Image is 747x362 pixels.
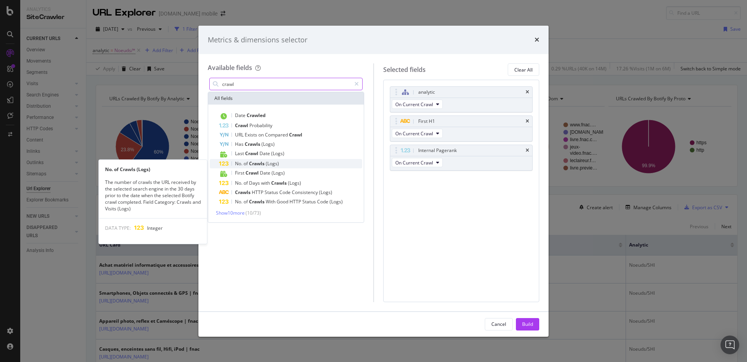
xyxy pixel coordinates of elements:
[235,160,244,167] span: No.
[208,35,307,45] div: Metrics & dimensions selector
[271,180,288,186] span: Crawls
[292,189,319,196] span: Consistency
[317,198,330,205] span: Code
[244,180,249,186] span: of
[522,321,533,327] div: Build
[418,117,435,125] div: First H1
[390,86,533,112] div: analytictimesOn Current Crawl
[235,131,245,138] span: URL
[485,318,513,331] button: Cancel
[235,112,247,119] span: Date
[491,321,506,327] div: Cancel
[392,158,443,167] button: On Current Crawl
[395,159,433,166] span: On Current Crawl
[277,198,289,205] span: Good
[392,100,443,109] button: On Current Crawl
[265,131,289,138] span: Compared
[514,66,533,73] div: Clear All
[258,131,265,138] span: on
[535,35,539,45] div: times
[261,141,275,147] span: (Logs)
[235,170,245,176] span: First
[99,179,207,212] div: The number of crawls the URL received by the selected search engine in the 30 days prior to the d...
[390,145,533,171] div: Internal PageranktimesOn Current Crawl
[516,318,539,331] button: Build
[319,189,332,196] span: (Logs)
[721,336,739,354] div: Open Intercom Messenger
[390,115,533,142] div: First H1timesOn Current Crawl
[221,78,351,90] input: Search by field name
[249,198,266,205] span: Crawls
[392,129,443,138] button: On Current Crawl
[235,198,244,205] span: No.
[418,88,435,96] div: analytic
[260,150,271,157] span: Date
[302,198,317,205] span: Status
[244,198,249,205] span: of
[249,122,272,129] span: Probability
[208,63,252,72] div: Available fields
[99,166,207,173] div: No. of Crawls (Logs)
[330,198,343,205] span: (Logs)
[383,65,426,74] div: Selected fields
[235,122,249,129] span: Crawl
[216,210,245,216] span: Show 10 more
[260,170,272,176] span: Date
[418,147,457,154] div: Internal Pagerank
[279,189,292,196] span: Code
[245,141,261,147] span: Crawls
[395,101,433,108] span: On Current Crawl
[235,180,244,186] span: No.
[245,131,258,138] span: Exists
[289,131,302,138] span: Crawl
[272,170,285,176] span: (Logs)
[508,63,539,76] button: Clear All
[249,180,261,186] span: Days
[252,189,265,196] span: HTTP
[526,148,529,153] div: times
[247,112,266,119] span: Crawled
[266,160,279,167] span: (Logs)
[289,198,302,205] span: HTTP
[245,170,260,176] span: Crawl
[208,92,364,105] div: All fields
[235,189,252,196] span: Crawls
[235,141,245,147] span: Has
[244,160,249,167] span: of
[235,150,245,157] span: Last
[526,90,529,94] div: times
[265,189,279,196] span: Status
[288,180,301,186] span: (Logs)
[271,150,284,157] span: (Logs)
[266,198,277,205] span: With
[395,130,433,137] span: On Current Crawl
[261,180,271,186] span: with
[245,210,261,216] span: ( 10 / 73 )
[245,150,260,157] span: Crawl
[249,160,266,167] span: Crawls
[526,119,529,124] div: times
[198,26,549,337] div: modal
